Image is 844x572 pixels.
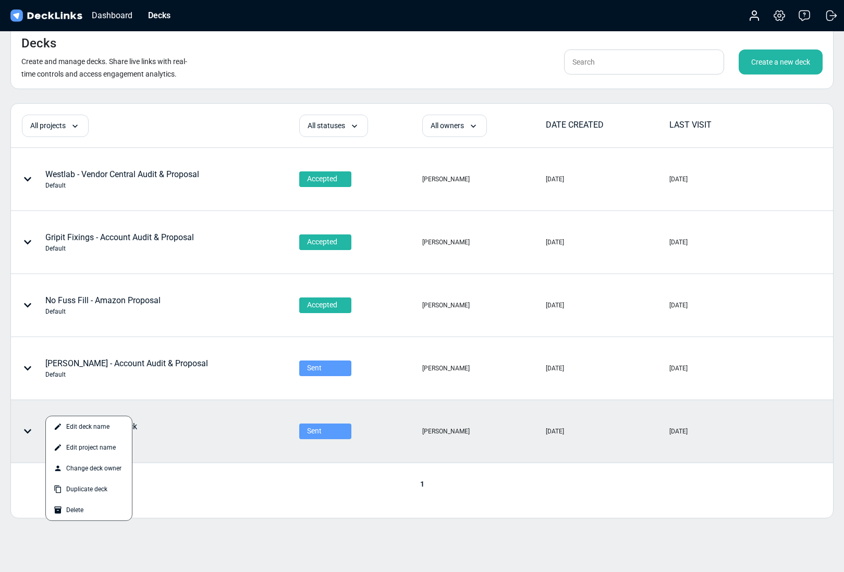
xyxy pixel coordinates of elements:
div: Edit deck name [46,416,132,437]
small: Create and manage decks. Share live links with real-time controls and access engagement analytics. [21,57,187,78]
div: Create a new deck [739,49,823,74]
span: Sent [307,426,322,437]
img: DeckLinks [8,8,84,23]
div: Change deck owner [46,458,132,479]
div: Dashboard [87,9,138,22]
input: Search [564,49,724,74]
div: Decks [143,9,176,22]
div: Delete [46,500,132,520]
div: Duplicate deck [46,479,132,500]
h4: Decks [21,36,56,51]
div: Edit project name [46,437,132,458]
